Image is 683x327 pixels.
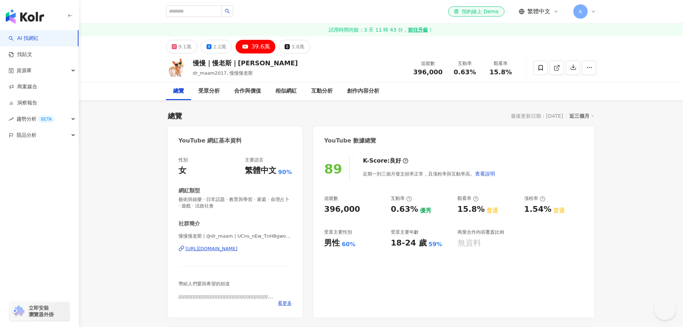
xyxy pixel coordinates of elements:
[487,207,498,215] div: 普通
[487,60,514,67] div: 觀看率
[275,87,297,95] div: 相似網紅
[413,60,443,67] div: 追蹤數
[347,87,379,95] div: 創作內容分析
[225,9,230,14] span: search
[166,57,188,79] img: KOL Avatar
[569,111,594,121] div: 近三個月
[391,229,419,235] div: 受眾主要年齡
[278,168,292,176] span: 90%
[451,60,479,67] div: 互動率
[324,204,360,215] div: 396,000
[186,246,238,252] div: [URL][DOMAIN_NAME]
[9,99,37,107] a: 洞察報告
[654,298,676,320] iframe: Help Scout Beacon - Open
[448,6,504,17] a: 預約線上 Demo
[524,204,551,215] div: 1.54%
[390,157,401,165] div: 良好
[179,187,200,195] div: 網紅類型
[173,87,184,95] div: 總覽
[16,127,37,143] span: 競品分析
[391,195,412,202] div: 互動率
[511,113,563,119] div: 最後更新日期：[DATE]
[9,117,14,122] span: rise
[391,204,418,215] div: 0.63%
[9,51,32,58] a: 找貼文
[179,196,292,209] span: 藝術與娛樂 · 日常話題 · 教育與學習 · 家庭 · 命理占卜 · 遊戲 · 法政社會
[198,87,220,95] div: 受眾分析
[245,165,276,176] div: 繁體中文
[579,8,582,15] span: A
[363,167,495,181] div: 近期一到三個月發文頻率正常，且漲粉率與互動率高。
[179,42,191,52] div: 9.1萬
[324,195,338,202] div: 追蹤數
[457,238,481,249] div: 無資料
[179,165,186,176] div: 女
[29,305,54,318] span: 立即安裝 瀏覽器外掛
[524,195,545,202] div: 漲粉率
[9,83,37,90] a: 商案媒合
[38,116,54,123] div: BETA
[9,35,39,42] a: searchAI 找網紅
[16,111,54,127] span: 趨勢分析
[236,40,275,53] button: 39.6萬
[179,220,200,228] div: 社群簡介
[193,70,253,76] span: dr_maam2017, 慢慢慢老斯
[193,59,298,67] div: 慢慢｜慢老斯｜[PERSON_NAME]
[454,8,498,15] div: 預約線上 Demo
[324,162,342,176] div: 89
[527,8,550,15] span: 繁體中文
[408,26,428,33] strong: 前往升級
[324,238,340,249] div: 男性
[457,195,479,202] div: 觀看率
[9,302,70,321] a: chrome extension立即安裝 瀏覽器外掛
[363,157,408,165] div: K-Score :
[291,42,304,52] div: 3.8萬
[234,87,261,95] div: 合作與價值
[179,157,188,163] div: 性別
[324,137,376,145] div: YouTube 數據總覽
[475,167,495,181] button: 查看說明
[420,207,431,215] div: 優秀
[489,69,512,76] span: 15.8%
[413,68,443,76] span: 396,000
[457,204,485,215] div: 15.8%
[179,137,242,145] div: YouTube 網紅基本資料
[16,62,32,79] span: 資源庫
[251,42,270,52] div: 39.6萬
[245,157,264,163] div: 主要語言
[279,40,310,53] button: 3.8萬
[324,229,352,235] div: 受眾主要性別
[201,40,232,53] button: 2.2萬
[553,207,565,215] div: 普通
[6,9,44,24] img: logo
[457,229,504,235] div: 商業合作內容覆蓋比例
[454,69,476,76] span: 0.63%
[179,233,292,239] span: 慢慢慢老斯 | @dr_maam | UCns_nEw_TnHBgwoASYugWiw
[311,87,333,95] div: 互動分析
[278,300,292,307] span: 看更多
[475,171,495,177] span: 查看說明
[342,240,355,248] div: 60%
[179,246,292,252] a: [URL][DOMAIN_NAME]
[11,305,25,317] img: chrome extension
[428,240,442,248] div: 59%
[168,111,182,121] div: 總覽
[213,42,226,52] div: 2.2萬
[79,23,683,36] a: 試用時間尚餘：3 天 11 時 43 分，前往升級！
[166,40,197,53] button: 9.1萬
[391,238,427,249] div: 18-24 歲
